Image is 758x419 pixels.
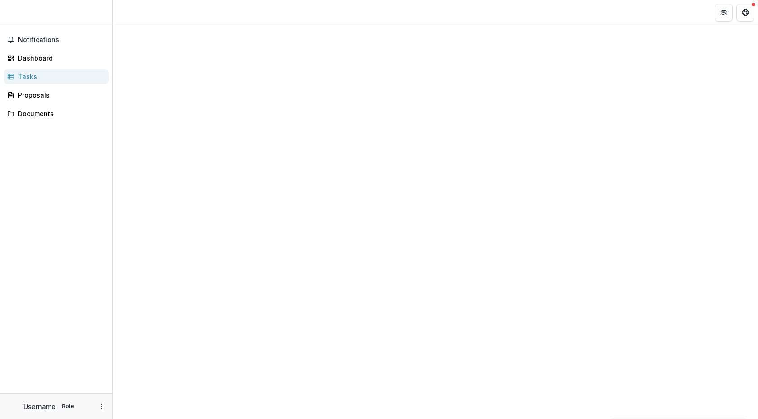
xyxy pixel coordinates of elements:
[4,33,109,47] button: Notifications
[96,401,107,412] button: More
[736,4,754,22] button: Get Help
[18,53,102,63] div: Dashboard
[4,69,109,84] a: Tasks
[18,109,102,118] div: Documents
[18,90,102,100] div: Proposals
[4,88,109,102] a: Proposals
[715,4,733,22] button: Partners
[18,72,102,81] div: Tasks
[4,106,109,121] a: Documents
[59,402,77,410] p: Role
[4,51,109,65] a: Dashboard
[23,402,55,411] p: Username
[18,36,105,44] span: Notifications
